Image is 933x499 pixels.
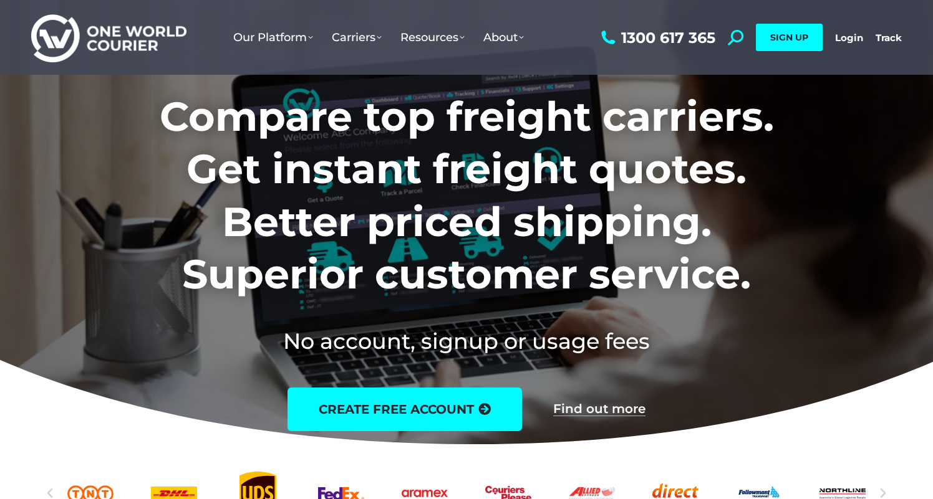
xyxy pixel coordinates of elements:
[233,31,313,44] span: Our Platform
[391,18,474,57] a: Resources
[31,12,186,63] img: One World Courier
[400,31,465,44] span: Resources
[224,18,322,57] a: Our Platform
[598,30,715,45] a: 1300 617 365
[332,31,382,44] span: Carriers
[288,387,522,431] a: create free account
[474,18,533,57] a: About
[835,32,863,44] a: Login
[322,18,391,57] a: Carriers
[770,32,808,43] span: SIGN UP
[756,24,823,51] a: SIGN UP
[77,326,856,356] h2: No account, signup or usage fees
[483,31,524,44] span: About
[77,90,856,301] h1: Compare top freight carriers. Get instant freight quotes. Better priced shipping. Superior custom...
[553,402,645,416] a: Find out more
[876,32,902,44] a: Track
